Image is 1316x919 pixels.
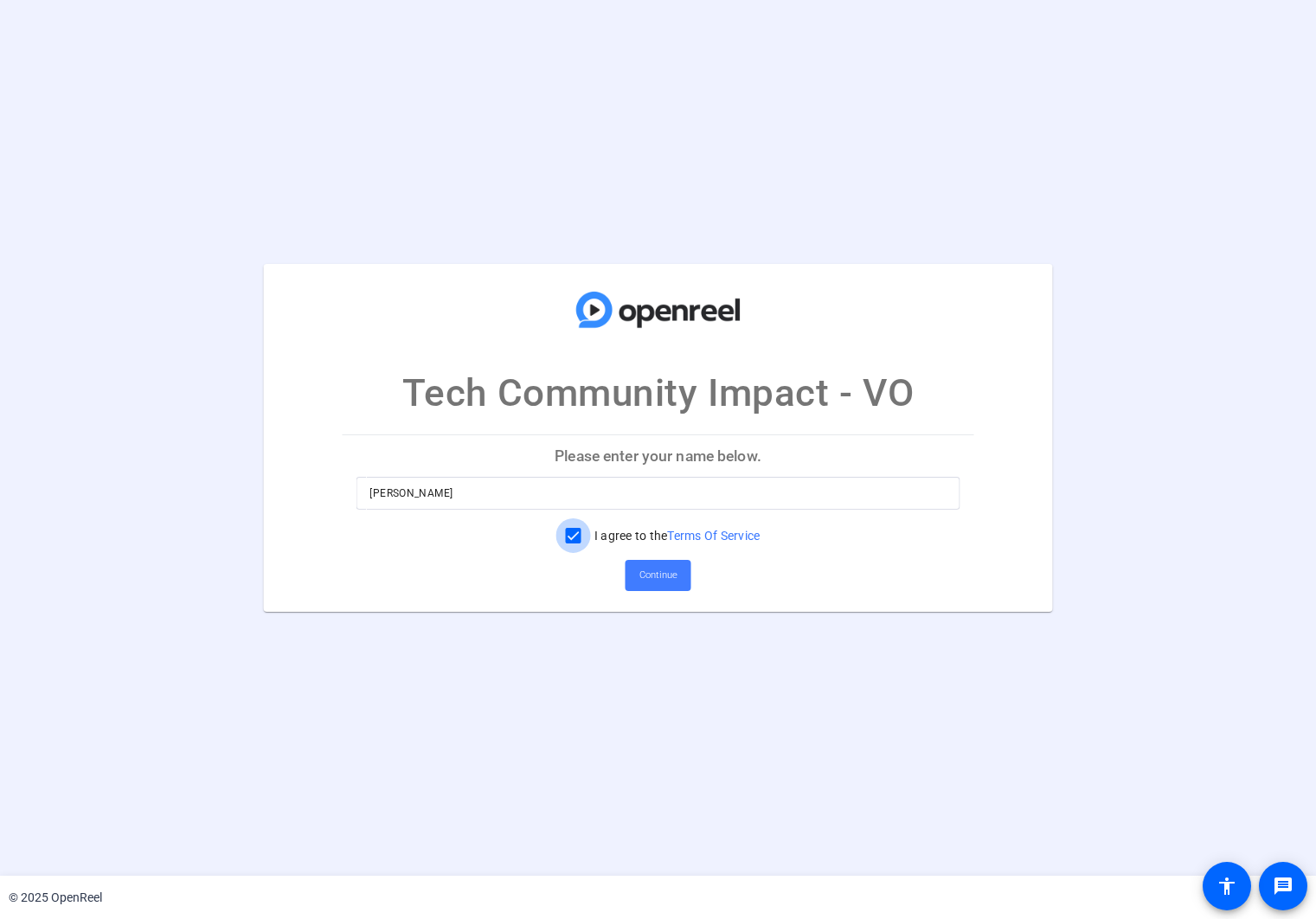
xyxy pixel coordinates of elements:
[626,560,691,591] button: Continue
[1273,876,1294,897] mat-icon: message
[639,562,677,588] span: Continue
[667,529,760,543] a: Terms Of Service
[342,435,973,477] p: Please enter your name below.
[369,483,946,504] input: Enter your name
[1216,876,1237,897] mat-icon: accessibility
[9,889,102,907] div: © 2025 OpenReel
[402,364,914,421] p: Tech Community Impact - VO
[572,281,745,338] img: company-logo
[591,527,761,544] label: I agree to the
